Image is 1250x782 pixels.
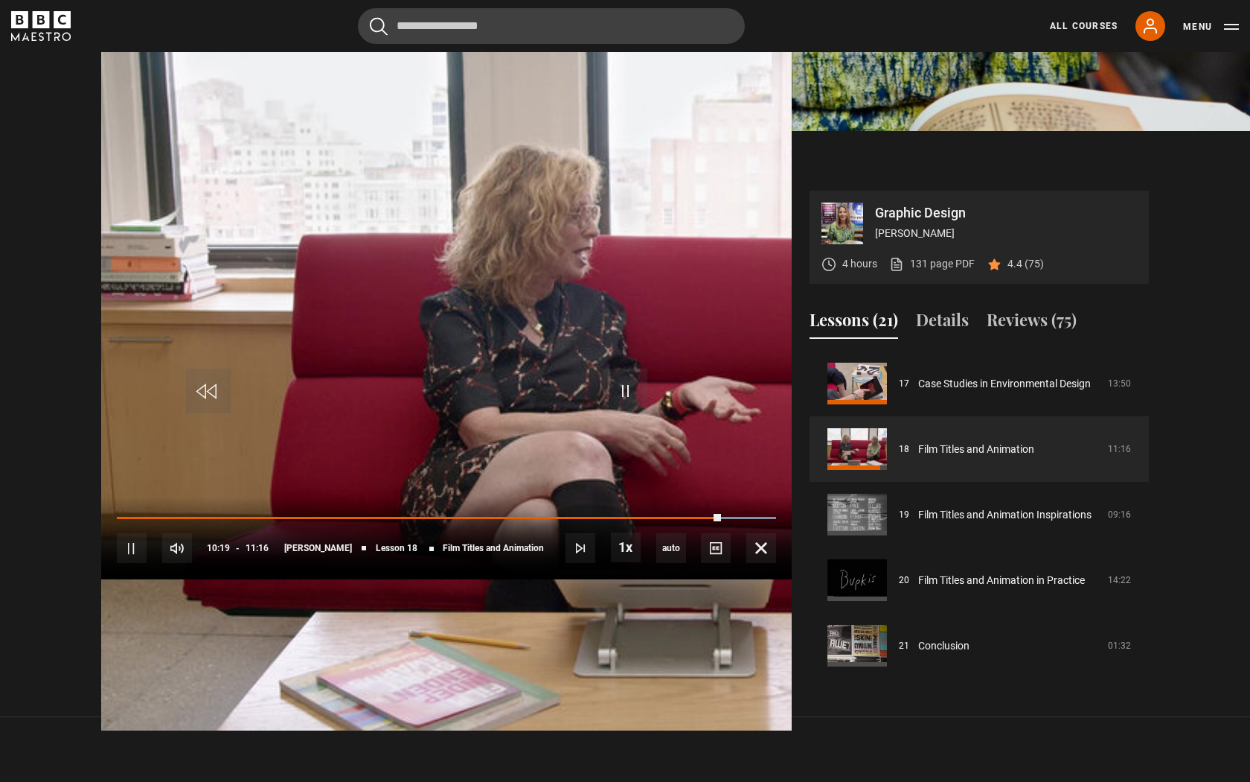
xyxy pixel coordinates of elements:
span: Film Titles and Animation [443,544,544,553]
span: auto [656,533,686,563]
button: Submit the search query [370,17,388,36]
svg: BBC Maestro [11,11,71,41]
button: Playback Rate [611,533,641,562]
button: Next Lesson [565,533,595,563]
p: 4.4 (75) [1007,256,1044,272]
p: Graphic Design [875,206,1137,220]
button: Lessons (21) [810,308,898,339]
video-js: Video Player [101,191,792,579]
button: Details [916,308,969,339]
button: Fullscreen [746,533,776,563]
button: Pause [117,533,147,563]
span: - [236,543,240,553]
button: Mute [162,533,192,563]
button: Toggle navigation [1183,19,1239,34]
div: Current quality: 720p [656,533,686,563]
a: Film Titles and Animation in Practice [918,573,1085,588]
p: 4 hours [842,256,877,272]
span: [PERSON_NAME] [284,544,352,553]
button: Captions [701,533,731,563]
a: Film Titles and Animation Inspirations [918,507,1092,523]
a: Conclusion [918,638,969,654]
button: Reviews (75) [987,308,1077,339]
p: [PERSON_NAME] [875,226,1137,241]
span: Lesson 18 [376,544,417,553]
a: 131 page PDF [889,256,975,272]
div: Progress Bar [117,517,776,520]
input: Search [358,8,745,44]
span: 11:16 [246,535,269,562]
a: Film Titles and Animation [918,442,1034,457]
span: 10:19 [207,535,230,562]
a: All Courses [1050,19,1118,33]
a: Case Studies in Environmental Design [918,376,1091,392]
